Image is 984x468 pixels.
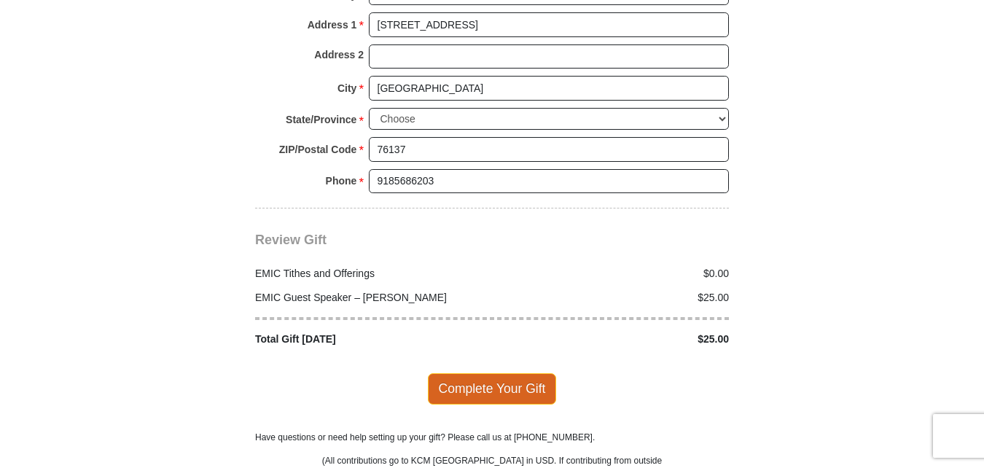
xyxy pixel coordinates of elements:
div: EMIC Guest Speaker – [PERSON_NAME] [248,290,493,305]
strong: State/Province [286,109,356,130]
span: Complete Your Gift [428,373,557,404]
div: EMIC Tithes and Offerings [248,266,493,281]
span: Review Gift [255,233,327,247]
strong: ZIP/Postal Code [279,139,357,160]
div: $0.00 [492,266,737,281]
div: Total Gift [DATE] [248,332,493,347]
strong: Address 1 [308,15,357,35]
strong: Phone [326,171,357,191]
strong: City [337,78,356,98]
p: Have questions or need help setting up your gift? Please call us at [PHONE_NUMBER]. [255,431,729,444]
div: $25.00 [492,290,737,305]
strong: Address 2 [314,44,364,65]
div: $25.00 [492,332,737,347]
